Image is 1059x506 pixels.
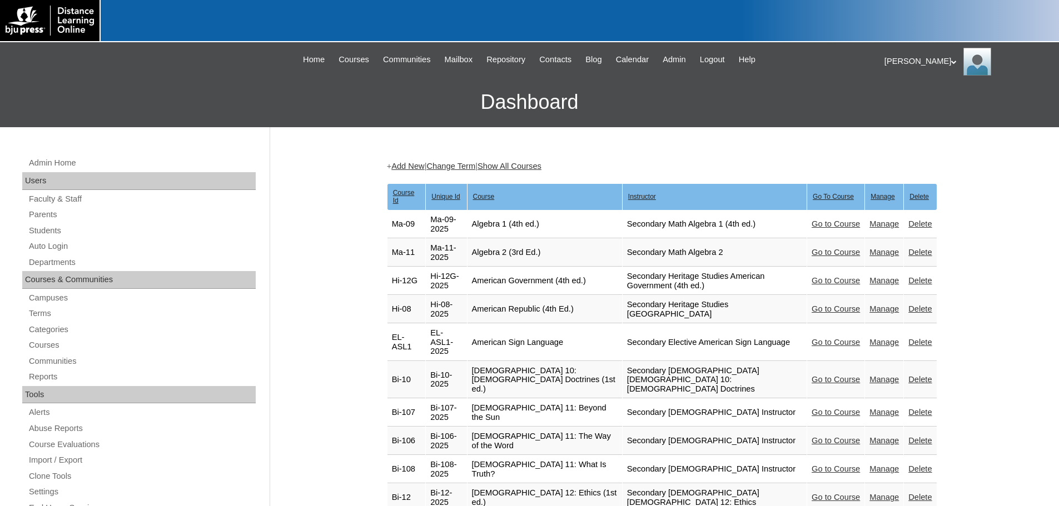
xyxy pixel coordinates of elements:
[445,53,473,66] span: Mailbox
[871,193,894,201] u: Manage
[426,427,466,455] td: Bi-106-2025
[339,53,369,66] span: Courses
[623,455,807,483] td: Secondary [DEMOGRAPHIC_DATA] Instructor
[28,438,256,452] a: Course Evaluations
[812,338,860,347] a: Go to Course
[908,248,932,257] a: Delete
[28,338,256,352] a: Courses
[616,53,649,66] span: Calendar
[387,455,426,483] td: Bi-108
[739,53,755,66] span: Help
[28,370,256,384] a: Reports
[812,375,860,384] a: Go to Course
[6,6,94,36] img: logo-white.png
[908,375,932,384] a: Delete
[486,53,525,66] span: Repository
[473,193,495,201] u: Course
[297,53,330,66] a: Home
[28,255,256,269] a: Departments
[908,219,932,228] a: Delete
[812,464,860,473] a: Go to Course
[22,386,256,404] div: Tools
[869,338,899,347] a: Manage
[426,399,466,427] td: Bi-107-2025
[303,53,325,66] span: Home
[963,48,991,76] img: Pam Miller / Distance Learning Online Staff
[623,239,807,267] td: Secondary Math Algebra 2
[439,53,479,66] a: Mailbox
[387,211,426,238] td: Ma-09
[431,193,460,201] u: Unique Id
[812,408,860,417] a: Go to Course
[468,324,622,361] td: American Sign Language
[468,427,622,455] td: [DEMOGRAPHIC_DATA] 11: The Way of the Word
[387,399,426,427] td: Bi-107
[426,239,466,267] td: Ma-11-2025
[426,362,466,399] td: Bi-10-2025
[623,267,807,295] td: Secondary Heritage Studies American Government (4th ed.)
[869,248,899,257] a: Manage
[426,324,466,361] td: EL-ASL1-2025
[908,493,932,502] a: Delete
[909,193,929,201] u: Delete
[812,493,860,502] a: Go to Course
[869,219,899,228] a: Manage
[812,304,860,313] a: Go to Course
[391,162,424,171] a: Add New
[28,485,256,499] a: Settings
[813,193,854,201] u: Go To Course
[28,469,256,483] a: Clone Tools
[812,436,860,445] a: Go to Course
[468,211,622,238] td: Algebra 1 (4th ed.)
[623,362,807,399] td: Secondary [DEMOGRAPHIC_DATA] [DEMOGRAPHIC_DATA] 10: [DEMOGRAPHIC_DATA] Doctrines
[869,304,899,313] a: Manage
[468,239,622,267] td: Algebra 2 (3rd Ed.)
[28,307,256,320] a: Terms
[908,436,932,445] a: Delete
[908,464,932,473] a: Delete
[580,53,607,66] a: Blog
[908,304,932,313] a: Delete
[884,48,1048,76] div: [PERSON_NAME]
[393,189,415,204] u: Course Id
[468,399,622,427] td: [DEMOGRAPHIC_DATA] 11: Beyond the Sun
[377,53,436,66] a: Communities
[387,295,426,323] td: Hi-08
[387,161,937,172] div: + | |
[468,295,622,323] td: American Republic (4th Ed.)
[383,53,431,66] span: Communities
[908,276,932,285] a: Delete
[387,239,426,267] td: Ma-11
[623,295,807,323] td: Secondary Heritage Studies [GEOGRAPHIC_DATA]
[869,408,899,417] a: Manage
[28,224,256,238] a: Students
[869,464,899,473] a: Manage
[869,436,899,445] a: Manage
[387,267,426,295] td: Hi-12G
[387,362,426,399] td: Bi-10
[534,53,577,66] a: Contacts
[481,53,531,66] a: Repository
[387,324,426,361] td: EL-ASL1
[468,455,622,483] td: [DEMOGRAPHIC_DATA] 11: What Is Truth?
[28,422,256,435] a: Abuse Reports
[623,211,807,238] td: Secondary Math Algebra 1 (4th ed.)
[28,192,256,206] a: Faculty & Staff
[539,53,571,66] span: Contacts
[478,162,541,171] a: Show All Courses
[387,427,426,455] td: Bi-106
[426,211,466,238] td: Ma-09-2025
[908,338,932,347] a: Delete
[623,427,807,455] td: Secondary [DEMOGRAPHIC_DATA] Instructor
[426,295,466,323] td: Hi-08-2025
[733,53,761,66] a: Help
[623,324,807,361] td: Secondary Elective American Sign Language
[28,453,256,467] a: Import / Export
[869,375,899,384] a: Manage
[869,276,899,285] a: Manage
[28,291,256,305] a: Campuses
[700,53,725,66] span: Logout
[623,399,807,427] td: Secondary [DEMOGRAPHIC_DATA] Instructor
[426,267,466,295] td: Hi-12G-2025
[694,53,730,66] a: Logout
